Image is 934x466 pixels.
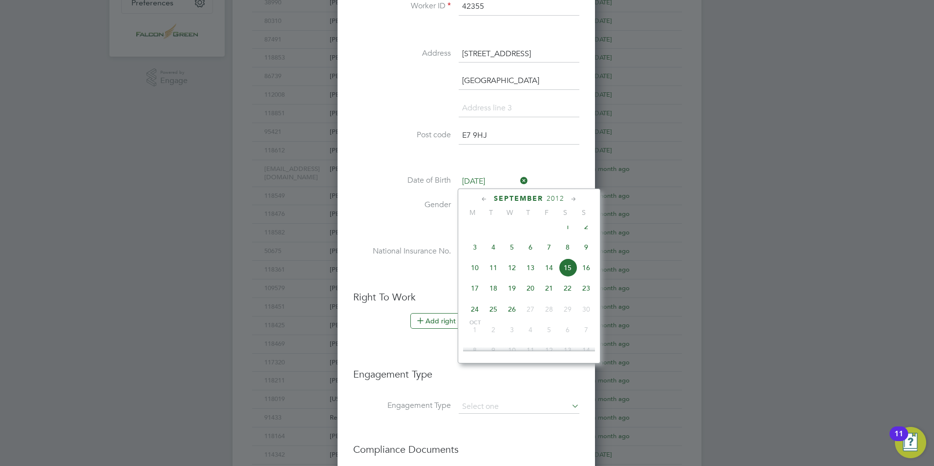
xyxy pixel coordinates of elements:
span: 26 [503,300,521,318]
span: 3 [503,320,521,339]
input: Select one [459,400,579,414]
label: Engagement Type [353,401,451,411]
span: S [556,208,574,217]
span: 6 [521,238,540,256]
label: Date of Birth [353,175,451,186]
span: 4 [521,320,540,339]
span: 2012 [547,194,564,203]
span: 12 [503,258,521,277]
span: 14 [540,258,558,277]
span: M [463,208,482,217]
span: 14 [577,341,595,360]
span: 23 [577,279,595,297]
span: 20 [521,279,540,297]
input: Address line 3 [459,100,579,117]
span: 25 [484,300,503,318]
h3: Compliance Documents [353,433,579,456]
label: Gender [353,200,451,210]
span: 18 [484,279,503,297]
span: 30 [577,300,595,318]
span: 10 [503,341,521,360]
span: 24 [466,300,484,318]
span: 8 [466,341,484,360]
span: 2 [484,320,503,339]
span: 13 [521,258,540,277]
span: 12 [540,341,558,360]
span: 10 [466,258,484,277]
div: 11 [894,434,903,446]
h3: Right To Work [353,291,579,303]
span: 7 [577,320,595,339]
span: 7 [540,238,558,256]
label: Post code [353,130,451,140]
span: 27 [521,300,540,318]
span: 17 [466,279,484,297]
label: Address [353,48,451,59]
span: 4 [484,238,503,256]
span: F [537,208,556,217]
span: 1 [466,320,484,339]
span: 19 [503,279,521,297]
label: Worker ID [353,1,451,11]
span: 16 [577,258,595,277]
span: 1 [558,217,577,236]
button: Add right to work document [410,313,523,329]
input: Address line 2 [459,72,579,90]
span: 13 [558,341,577,360]
span: 22 [558,279,577,297]
span: W [500,208,519,217]
span: 8 [558,238,577,256]
span: 21 [540,279,558,297]
span: Oct [466,320,484,325]
span: 2 [577,217,595,236]
span: 5 [503,238,521,256]
input: Address line 1 [459,45,579,63]
span: T [519,208,537,217]
input: Select one [459,174,528,189]
button: Open Resource Center, 11 new notifications [895,427,926,458]
span: S [574,208,593,217]
span: 29 [558,300,577,318]
h3: Engagement Type [353,358,579,381]
span: 3 [466,238,484,256]
span: 9 [577,238,595,256]
span: 28 [540,300,558,318]
span: T [482,208,500,217]
span: 6 [558,320,577,339]
span: 11 [521,341,540,360]
span: 9 [484,341,503,360]
label: National Insurance No. [353,246,451,256]
span: 5 [540,320,558,339]
span: September [494,194,543,203]
span: 11 [484,258,503,277]
span: 15 [558,258,577,277]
